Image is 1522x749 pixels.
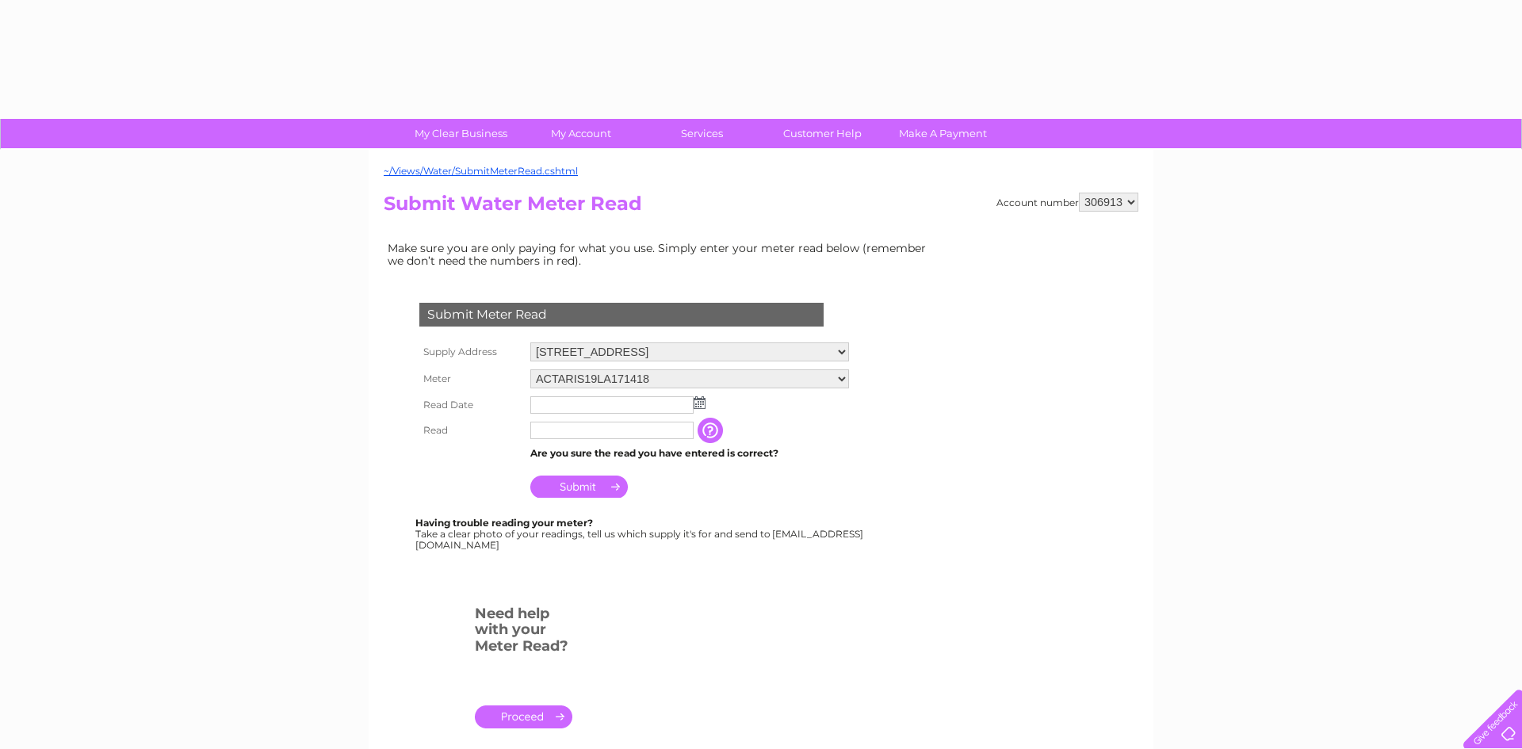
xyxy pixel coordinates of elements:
[757,119,888,148] a: Customer Help
[415,418,526,443] th: Read
[878,119,1008,148] a: Make A Payment
[384,238,939,271] td: Make sure you are only paying for what you use. Simply enter your meter read below (remember we d...
[415,365,526,392] th: Meter
[384,193,1138,223] h2: Submit Water Meter Read
[384,165,578,177] a: ~/Views/Water/SubmitMeterRead.cshtml
[698,418,726,443] input: Information
[530,476,628,498] input: Submit
[694,396,706,409] img: ...
[475,602,572,663] h3: Need help with your Meter Read?
[415,338,526,365] th: Supply Address
[419,303,824,327] div: Submit Meter Read
[396,119,526,148] a: My Clear Business
[415,517,593,529] b: Having trouble reading your meter?
[516,119,647,148] a: My Account
[526,443,853,464] td: Are you sure the read you have entered is correct?
[996,193,1138,212] div: Account number
[415,392,526,418] th: Read Date
[475,705,572,728] a: .
[637,119,767,148] a: Services
[415,518,866,550] div: Take a clear photo of your readings, tell us which supply it's for and send to [EMAIL_ADDRESS][DO...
